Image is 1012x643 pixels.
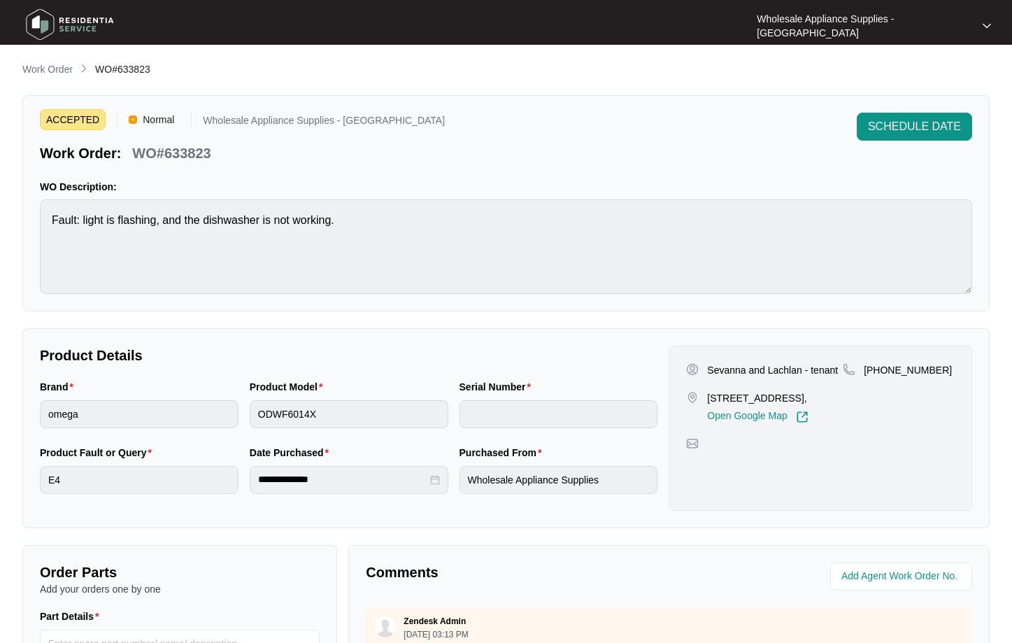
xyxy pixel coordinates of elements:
[137,109,180,130] span: Normal
[95,64,150,75] span: WO#633823
[250,400,448,428] input: Product Model
[40,380,79,394] label: Brand
[983,22,991,29] img: dropdown arrow
[843,363,855,376] img: map-pin
[707,363,838,377] p: Sevanna and Lachlan - tenant
[864,363,952,377] p: [PHONE_NUMBER]
[129,115,137,124] img: Vercel Logo
[707,391,808,405] p: [STREET_ADDRESS],
[40,400,238,428] input: Brand
[132,143,211,163] p: WO#633823
[258,472,427,487] input: Date Purchased
[757,12,970,40] p: Wholesale Appliance Supplies - [GEOGRAPHIC_DATA]
[40,466,238,494] input: Product Fault or Query
[22,62,73,76] p: Work Order
[868,118,961,135] span: SCHEDULE DATE
[40,563,320,582] p: Order Parts
[459,400,658,428] input: Serial Number
[857,113,972,141] button: SCHEDULE DATE
[78,63,90,74] img: chevron-right
[366,563,659,582] p: Comments
[40,346,657,365] p: Product Details
[40,180,972,194] p: WO Description:
[459,446,548,460] label: Purchased From
[375,616,396,637] img: user.svg
[21,3,119,45] img: residentia service logo
[40,609,105,623] label: Part Details
[20,62,76,78] a: Work Order
[686,391,699,404] img: map-pin
[40,199,972,294] textarea: Fault: light is flashing, and the dishwasher is not working.
[250,446,334,460] label: Date Purchased
[796,411,808,423] img: Link-External
[707,411,808,423] a: Open Google Map
[459,466,658,494] input: Purchased From
[404,630,468,639] p: [DATE] 03:13 PM
[404,616,466,627] p: Zendesk Admin
[40,582,320,596] p: Add your orders one by one
[686,437,699,450] img: map-pin
[841,568,964,585] input: Add Agent Work Order No.
[40,109,106,130] span: ACCEPTED
[40,446,157,460] label: Product Fault or Query
[203,115,445,130] p: Wholesale Appliance Supplies - [GEOGRAPHIC_DATA]
[250,380,329,394] label: Product Model
[40,143,121,163] p: Work Order:
[686,363,699,376] img: user-pin
[459,380,536,394] label: Serial Number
